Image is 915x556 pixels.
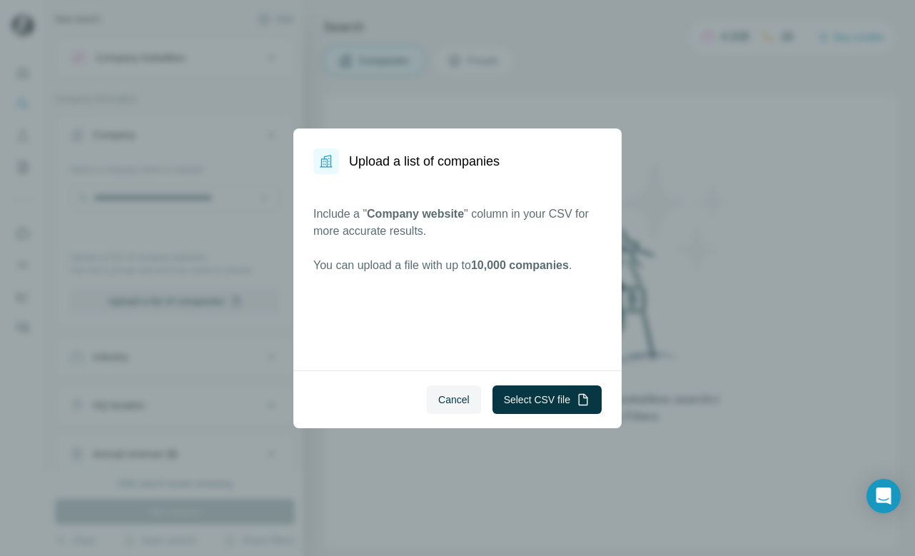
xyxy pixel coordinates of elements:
button: Cancel [427,385,481,414]
p: Include a " " column in your CSV for more accurate results. [313,206,602,240]
span: 10,000 companies [471,259,569,271]
p: You can upload a file with up to . [313,257,602,274]
span: Company website [367,208,464,220]
span: Cancel [438,393,470,407]
h1: Upload a list of companies [349,151,500,171]
div: Open Intercom Messenger [866,479,901,513]
button: Select CSV file [492,385,602,414]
